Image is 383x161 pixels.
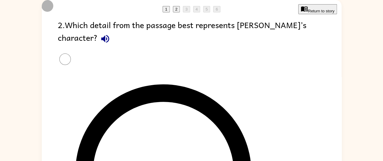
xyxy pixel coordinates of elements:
button: 4 [193,6,200,12]
button: 5 [203,6,210,12]
button: 2 [173,6,180,12]
button: 1 [163,6,170,12]
div: 2 . Which detail from the passage best represents [PERSON_NAME]’s character? [58,18,325,47]
button: Return to story [298,4,337,14]
button: 6 [213,6,220,12]
button: 3 [183,6,190,12]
